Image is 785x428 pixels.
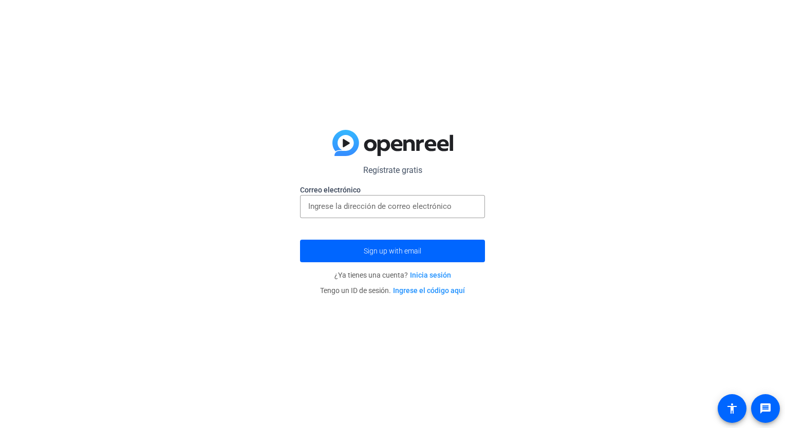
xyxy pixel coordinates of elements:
button: Sign up with email [300,240,485,262]
mat-icon: message [759,402,772,415]
span: Tengo un ID de sesión. [320,286,465,295]
label: Correo electrónico [300,185,485,195]
img: blue-gradient.svg [332,130,453,157]
p: Regístrate gratis [300,164,485,177]
mat-icon: accessibility [726,402,738,415]
a: Inicia sesión [410,271,451,279]
input: Ingrese la dirección de correo electrónico [308,200,477,212]
span: ¿Ya tienes una cuenta? [334,271,451,279]
a: Ingrese el código aquí [393,286,465,295]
